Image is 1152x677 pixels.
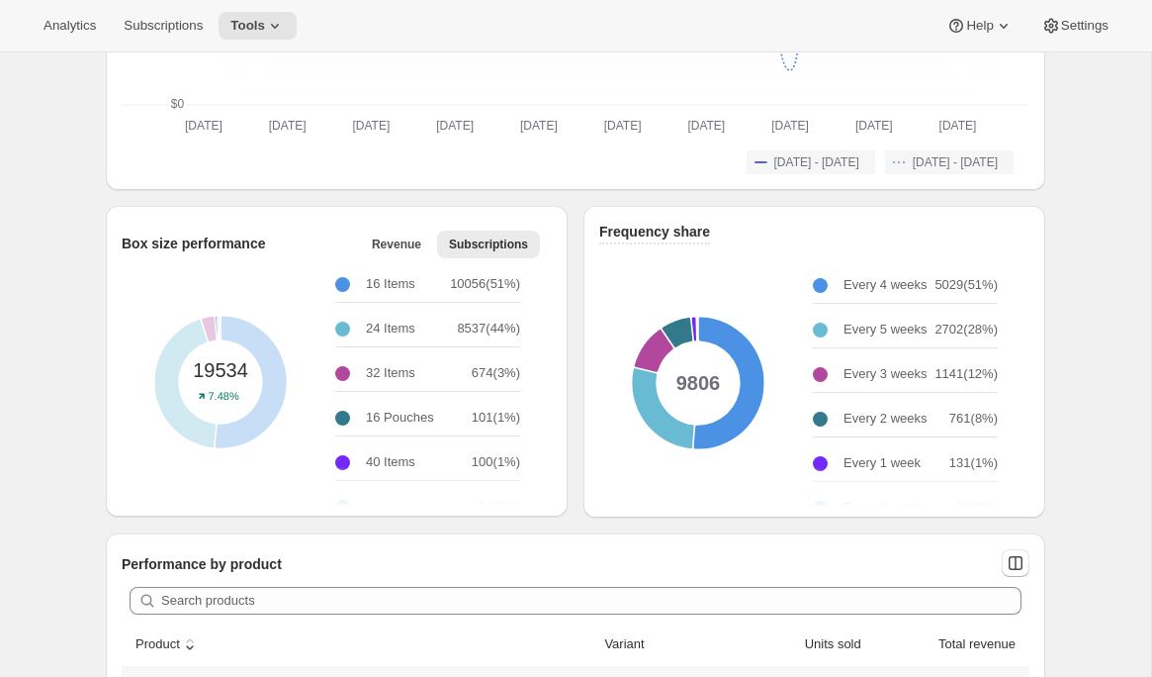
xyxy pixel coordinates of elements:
[436,119,474,133] text: [DATE]
[366,452,415,472] p: 40 Items
[934,364,998,384] p: 1141 ( 12 %)
[939,119,977,133] text: [DATE]
[366,363,415,383] p: 32 Items
[601,626,666,663] button: Variant
[32,12,108,40] button: Analytics
[747,150,875,174] button: [DATE] - [DATE]
[112,12,215,40] button: Subscriptions
[185,119,222,133] text: [DATE]
[843,320,928,339] p: Every 5 weeks
[472,363,520,383] p: 674 ( 3 %)
[449,237,528,252] span: Subscriptions
[353,119,391,133] text: [DATE]
[843,275,928,295] p: Every 4 weeks
[520,119,558,133] text: [DATE]
[219,12,297,40] button: Tools
[457,319,520,338] p: 8537 ( 44 %)
[269,119,307,133] text: [DATE]
[782,626,864,663] button: Units sold
[843,409,928,429] p: Every 2 weeks
[916,626,1019,663] button: Total revenue
[171,97,185,111] text: $0
[843,453,921,473] p: Every 1 week
[372,237,421,252] span: Revenue
[885,150,1014,174] button: [DATE] - [DATE]
[124,18,203,34] span: Subscriptions
[604,119,642,133] text: [DATE]
[913,154,998,170] span: [DATE] - [DATE]
[771,119,809,133] text: [DATE]
[934,12,1024,40] button: Help
[230,18,265,34] span: Tools
[687,119,725,133] text: [DATE]
[133,626,203,663] button: sort ascending byProduct
[472,408,520,428] p: 101 ( 1 %)
[599,224,710,240] span: Frequency share
[122,234,266,253] span: Box size performance
[366,319,415,338] p: 24 Items
[366,274,415,294] p: 16 Items
[44,18,96,34] span: Analytics
[934,320,998,339] p: 2702 ( 28 %)
[472,452,520,472] p: 100 ( 1 %)
[450,274,520,294] p: 10056 ( 51 %)
[949,453,998,473] p: 131 ( 1 %)
[366,408,434,428] p: 16 Pouches
[855,119,893,133] text: [DATE]
[161,587,1021,615] input: Search products
[1061,18,1108,34] span: Settings
[122,554,282,574] p: Performance by product
[843,364,928,384] p: Every 3 weeks
[966,18,993,34] span: Help
[774,154,859,170] span: [DATE] - [DATE]
[934,275,998,295] p: 5029 ( 51 %)
[1029,12,1120,40] button: Settings
[949,409,998,429] p: 761 ( 8 %)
